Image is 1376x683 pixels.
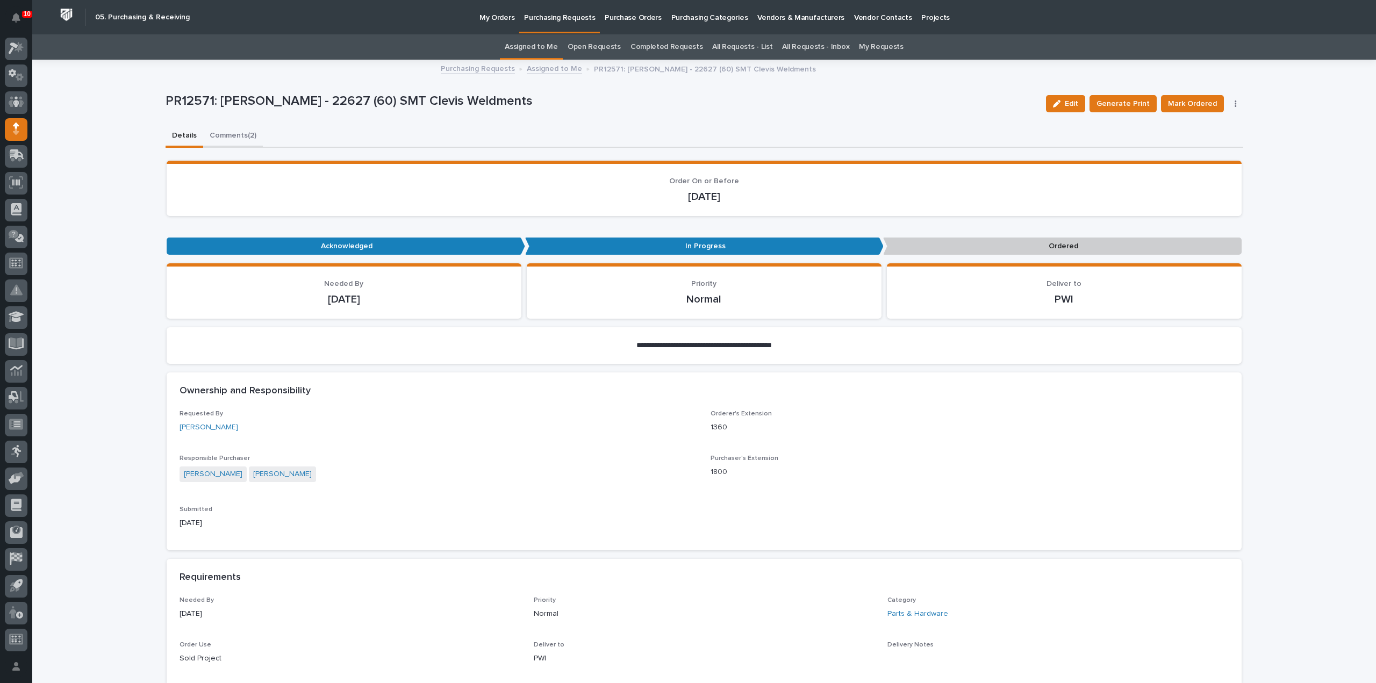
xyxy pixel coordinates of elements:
[180,385,311,397] h2: Ownership and Responsibility
[568,34,621,60] a: Open Requests
[184,469,242,480] a: [PERSON_NAME]
[711,455,778,462] span: Purchaser's Extension
[13,13,27,30] div: Notifications10
[505,34,558,60] a: Assigned to Me
[534,608,875,620] p: Normal
[180,653,521,664] p: Sold Project
[859,34,904,60] a: My Requests
[540,293,869,306] p: Normal
[180,642,211,648] span: Order Use
[887,642,934,648] span: Delivery Notes
[180,293,508,306] p: [DATE]
[180,455,250,462] span: Responsible Purchaser
[95,13,190,22] h2: 05. Purchasing & Receiving
[180,422,238,433] a: [PERSON_NAME]
[691,280,716,287] span: Priority
[5,6,27,29] button: Notifications
[180,411,223,417] span: Requested By
[180,506,212,513] span: Submitted
[534,642,564,648] span: Deliver to
[534,597,556,603] span: Priority
[1047,280,1081,287] span: Deliver to
[594,62,816,74] p: PR12571: [PERSON_NAME] - 22627 (60) SMT Clevis Weldments
[1161,95,1224,112] button: Mark Ordered
[180,608,521,620] p: [DATE]
[887,608,948,620] a: Parts & Hardware
[180,190,1229,203] p: [DATE]
[782,34,849,60] a: All Requests - Inbox
[900,293,1229,306] p: PWI
[711,411,772,417] span: Orderer's Extension
[1065,99,1078,109] span: Edit
[630,34,703,60] a: Completed Requests
[1090,95,1157,112] button: Generate Print
[887,597,916,603] span: Category
[711,422,1229,433] p: 1360
[180,517,698,529] p: [DATE]
[525,238,884,255] p: In Progress
[253,469,312,480] a: [PERSON_NAME]
[1096,97,1150,110] span: Generate Print
[441,62,515,74] a: Purchasing Requests
[883,238,1242,255] p: Ordered
[24,10,31,18] p: 10
[203,125,263,148] button: Comments (2)
[669,177,739,185] span: Order On or Before
[166,94,1038,109] p: PR12571: [PERSON_NAME] - 22627 (60) SMT Clevis Weldments
[167,238,525,255] p: Acknowledged
[1046,95,1085,112] button: Edit
[711,466,1229,478] p: 1800
[534,653,875,664] p: PWI
[180,572,241,584] h2: Requirements
[712,34,772,60] a: All Requests - List
[324,280,363,287] span: Needed By
[1168,97,1217,110] span: Mark Ordered
[527,62,582,74] a: Assigned to Me
[166,125,203,148] button: Details
[56,5,76,25] img: Workspace Logo
[180,597,214,603] span: Needed By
